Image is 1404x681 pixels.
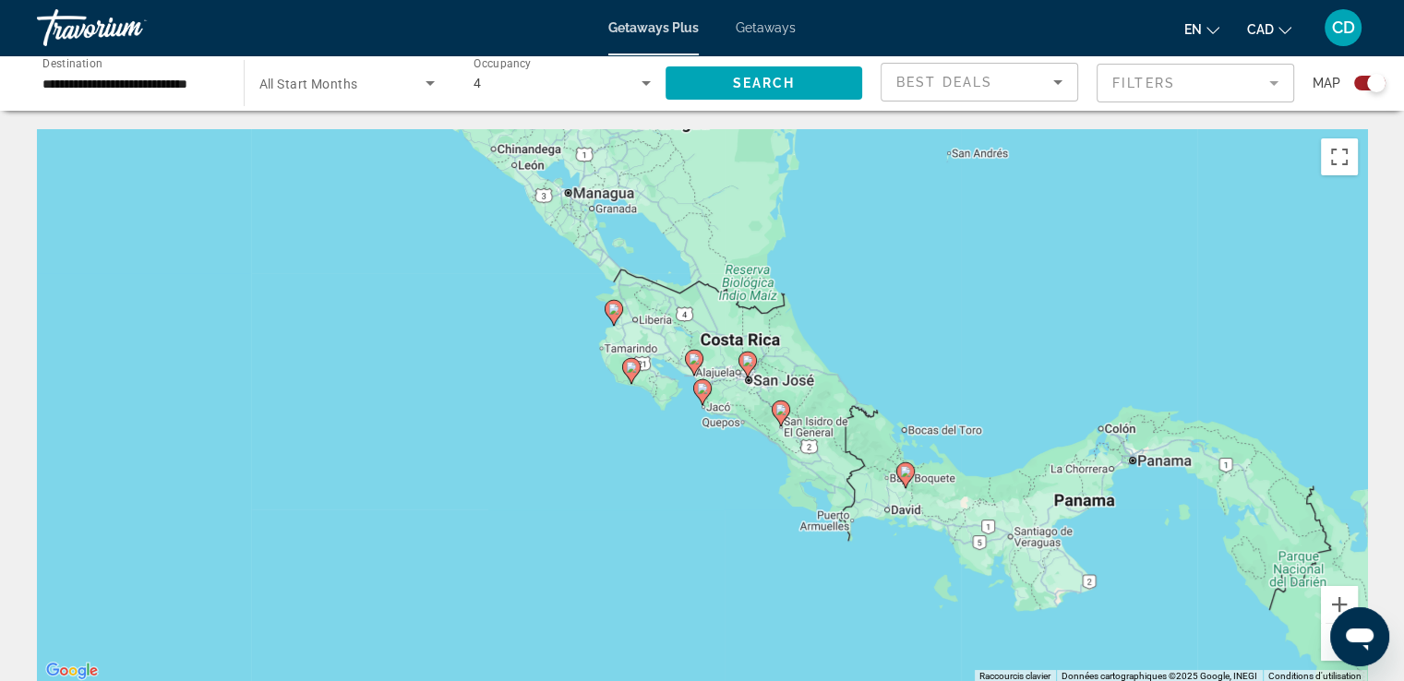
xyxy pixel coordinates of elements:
a: Travorium [37,4,222,52]
span: Search [732,76,795,90]
mat-select: Sort by [896,71,1062,93]
iframe: Bouton de lancement de la fenêtre de messagerie [1330,607,1389,666]
button: Filter [1097,63,1294,103]
span: Occupancy [474,57,532,70]
span: CAD [1247,22,1274,37]
a: Getaways Plus [608,20,699,35]
button: Zoom avant [1321,586,1358,623]
span: Best Deals [896,75,992,90]
span: CD [1332,18,1355,37]
span: Destination [42,56,102,69]
button: Change currency [1247,16,1291,42]
span: 4 [474,76,481,90]
button: Change language [1184,16,1219,42]
span: Données cartographiques ©2025 Google, INEGI [1062,671,1257,681]
button: Passer en plein écran [1321,138,1358,175]
span: All Start Months [259,77,358,91]
button: User Menu [1319,8,1367,47]
button: Zoom arrière [1321,624,1358,661]
span: en [1184,22,1202,37]
a: Conditions d'utilisation (s'ouvre dans un nouvel onglet) [1268,671,1362,681]
a: Getaways [736,20,796,35]
button: Search [666,66,863,100]
span: Map [1313,70,1340,96]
